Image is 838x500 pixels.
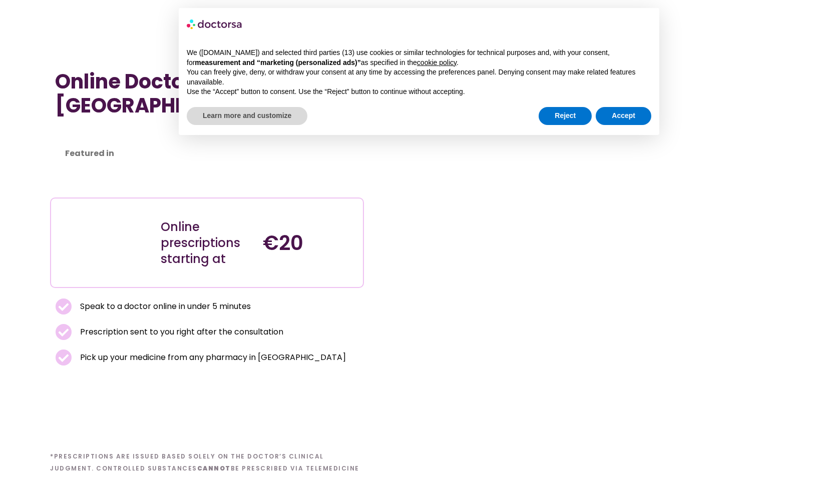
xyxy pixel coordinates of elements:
[419,78,788,494] img: Online Doctor in Nice
[187,48,651,67] p: We ([DOMAIN_NAME]) and selected third parties (13) use cookies or similar technologies for techni...
[596,107,651,125] button: Accept
[187,16,243,32] img: logo
[197,464,231,472] b: cannot
[187,87,651,97] p: Use the “Accept” button to consent. Use the “Reject” button to continue without accepting.
[78,350,346,364] span: Pick up your medicine from any pharmacy in [GEOGRAPHIC_DATA]
[539,107,592,125] button: Reject
[195,58,360,66] strong: measurement and “marketing (personalized ads)”
[187,67,651,87] p: You can freely give, deny, or withdraw your consent at any time by accessing the preferences pane...
[68,206,142,279] img: Illustration depicting a young woman in a casual outfit, engaged with her smartphone. She has a p...
[417,58,457,66] a: cookie policy
[55,127,205,139] iframe: Customer reviews powered by Trustpilot
[50,450,363,474] h6: *Prescriptions are issued based solely on the doctor’s clinical judgment. Controlled substances b...
[263,231,355,255] h4: €20
[161,219,253,267] div: Online prescriptions starting at
[55,69,358,117] h1: Online Doctor Prescription in [GEOGRAPHIC_DATA]
[55,139,358,151] iframe: Customer reviews powered by Trustpilot
[65,147,114,159] strong: Featured in
[78,325,283,339] span: Prescription sent to you right after the consultation
[187,107,307,125] button: Learn more and customize
[78,299,251,313] span: Speak to a doctor online in under 5 minutes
